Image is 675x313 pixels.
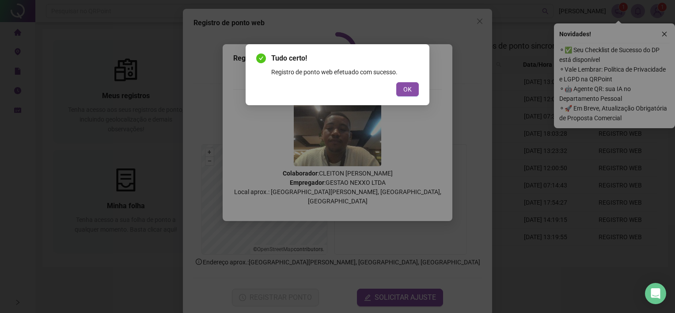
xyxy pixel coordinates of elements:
span: OK [403,84,412,94]
button: OK [396,82,419,96]
div: Open Intercom Messenger [645,283,666,304]
span: check-circle [256,53,266,63]
span: Tudo certo! [271,53,419,64]
div: Registro de ponto web efetuado com sucesso. [271,67,419,77]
